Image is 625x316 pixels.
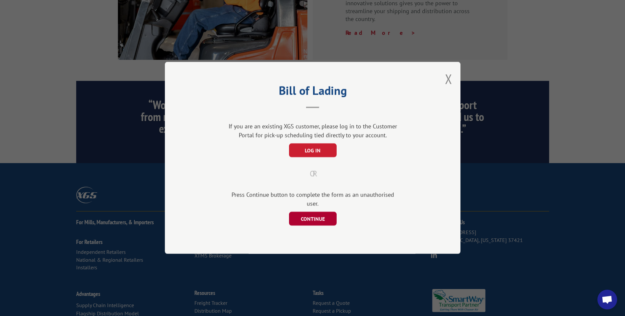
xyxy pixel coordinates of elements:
div: Press Continue button to complete the form as an unauthorised user. [226,190,400,208]
a: LOG IN [289,148,336,154]
button: LOG IN [289,144,336,158]
button: Close modal [445,70,452,87]
div: OR [198,168,428,180]
h2: Bill of Lading [198,86,428,98]
div: Open chat [597,290,617,309]
button: CONTINUE [289,212,336,226]
div: If you are an existing XGS customer, please log in to the Customer Portal for pick-up scheduling ... [226,122,400,140]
